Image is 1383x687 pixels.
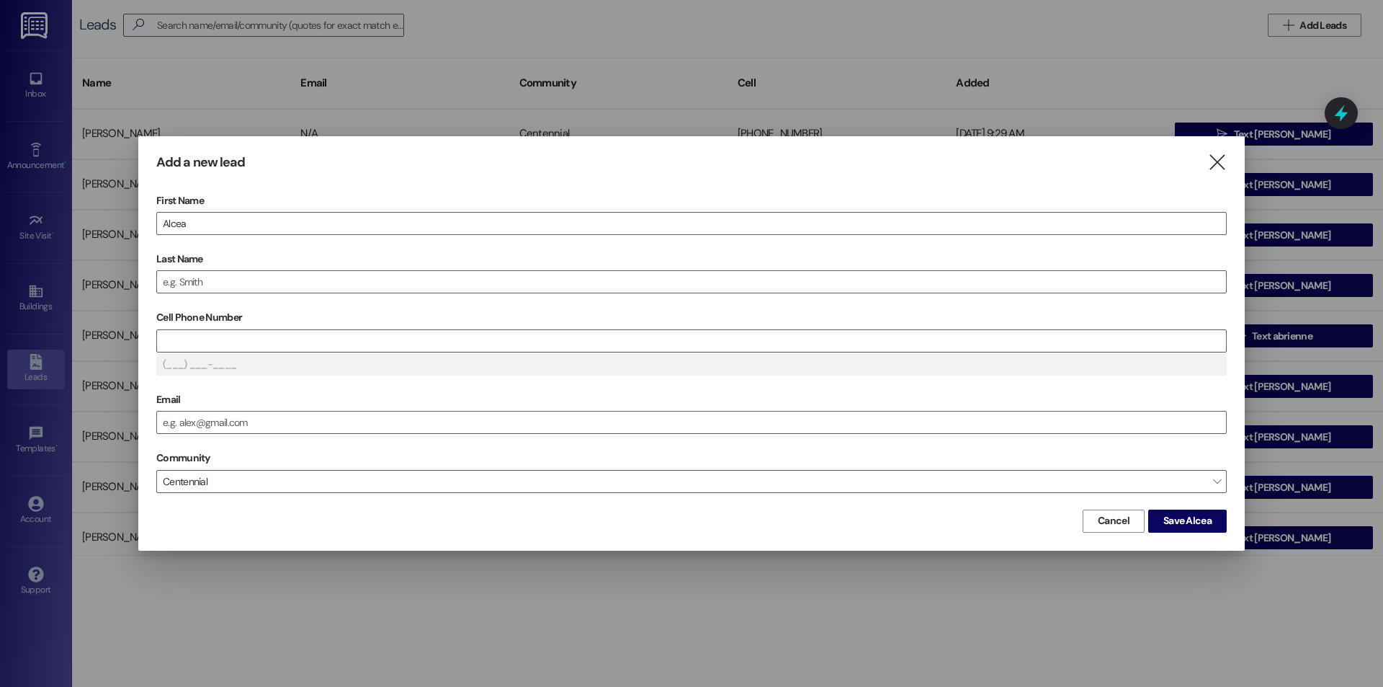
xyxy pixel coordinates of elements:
button: Save Alcea [1148,510,1227,533]
button: Cancel [1083,510,1145,533]
label: Email [156,389,1227,411]
label: Last Name [156,248,1227,270]
span: Save Alcea [1163,513,1212,528]
input: e.g. Alex [157,213,1226,234]
span: Cancel [1098,513,1129,528]
input: e.g. alex@gmail.com [157,412,1226,433]
label: Cell Phone Number [156,306,1227,329]
h3: Add a new lead [156,154,245,171]
label: First Name [156,190,1227,212]
input: e.g. Smith [157,271,1226,293]
i:  [1207,155,1227,170]
span: Centennial [156,470,1227,493]
label: Community [156,447,210,469]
